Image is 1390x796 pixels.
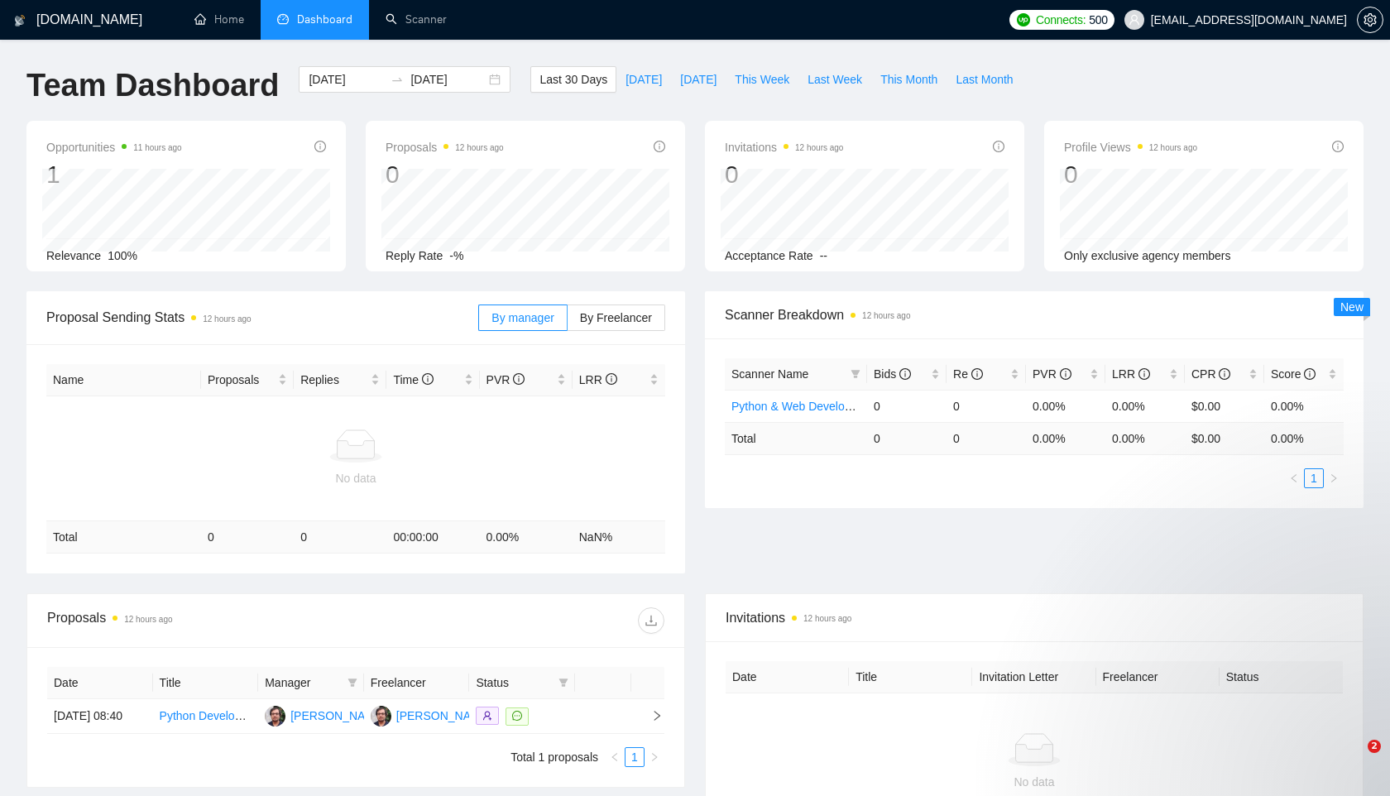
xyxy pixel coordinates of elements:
[203,314,251,324] time: 12 hours ago
[725,159,843,190] div: 0
[867,422,947,454] td: 0
[1105,422,1185,454] td: 0.00 %
[1305,469,1323,487] a: 1
[124,615,172,624] time: 12 hours ago
[265,706,285,726] img: MH
[26,66,279,105] h1: Team Dashboard
[391,73,404,86] span: swap-right
[108,249,137,262] span: 100%
[605,747,625,767] li: Previous Page
[1064,137,1197,157] span: Profile Views
[1304,368,1316,380] span: info-circle
[654,141,665,152] span: info-circle
[1105,390,1185,422] td: 0.00%
[725,249,813,262] span: Acceptance Rate
[449,249,463,262] span: -%
[47,699,153,734] td: [DATE] 08:40
[1368,740,1381,753] span: 2
[1358,13,1383,26] span: setting
[625,748,644,766] a: 1
[386,159,504,190] div: 0
[953,367,983,381] span: Re
[739,773,1330,791] div: No data
[393,373,433,386] span: Time
[422,373,434,385] span: info-circle
[391,73,404,86] span: to
[725,422,867,454] td: Total
[364,667,470,699] th: Freelancer
[208,371,275,389] span: Proposals
[133,143,181,152] time: 11 hours ago
[153,699,259,734] td: Python Developer: Improve Automation System
[480,521,573,554] td: 0.00 %
[616,66,671,93] button: [DATE]
[194,12,244,26] a: homeHome
[1284,468,1304,488] button: left
[638,607,664,634] button: download
[871,66,947,93] button: This Month
[1138,368,1150,380] span: info-circle
[808,70,862,89] span: Last Week
[1060,368,1071,380] span: info-circle
[803,614,851,623] time: 12 hours ago
[580,311,652,324] span: By Freelancer
[638,710,663,722] span: right
[1357,7,1383,33] button: setting
[47,607,356,634] div: Proposals
[1289,473,1299,483] span: left
[371,706,391,726] img: MH
[1033,367,1071,381] span: PVR
[1089,11,1107,29] span: 500
[1026,422,1105,454] td: 0.00 %
[731,367,808,381] span: Scanner Name
[410,70,486,89] input: End date
[294,521,386,554] td: 0
[46,521,201,554] td: Total
[1264,422,1344,454] td: 0.00 %
[947,390,1026,422] td: 0
[512,711,522,721] span: message
[309,70,384,89] input: Start date
[201,521,294,554] td: 0
[847,362,864,386] span: filter
[277,13,289,25] span: dashboard
[153,667,259,699] th: Title
[1271,367,1316,381] span: Score
[1264,390,1344,422] td: 0.00%
[265,708,386,722] a: MH[PERSON_NAME]
[386,249,443,262] span: Reply Rate
[971,368,983,380] span: info-circle
[386,137,504,157] span: Proposals
[396,707,491,725] div: [PERSON_NAME]
[344,670,361,695] span: filter
[579,373,617,386] span: LRR
[555,670,572,695] span: filter
[386,12,447,26] a: searchScanner
[726,66,798,93] button: This Week
[1191,367,1230,381] span: CPR
[725,137,843,157] span: Invitations
[899,368,911,380] span: info-circle
[1185,422,1264,454] td: $ 0.00
[160,709,403,722] a: Python Developer: Improve Automation System
[625,747,645,767] li: 1
[1129,14,1140,26] span: user
[1112,367,1150,381] span: LRR
[47,667,153,699] th: Date
[258,667,364,699] th: Manager
[46,159,182,190] div: 1
[486,373,525,386] span: PVR
[1357,13,1383,26] a: setting
[605,747,625,767] button: left
[371,708,491,722] a: MH[PERSON_NAME]
[53,469,659,487] div: No data
[476,674,552,692] span: Status
[1324,468,1344,488] button: right
[1036,11,1086,29] span: Connects:
[1017,13,1030,26] img: upwork-logo.png
[947,422,1026,454] td: 0
[625,70,662,89] span: [DATE]
[680,70,717,89] span: [DATE]
[1185,390,1264,422] td: $0.00
[1332,141,1344,152] span: info-circle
